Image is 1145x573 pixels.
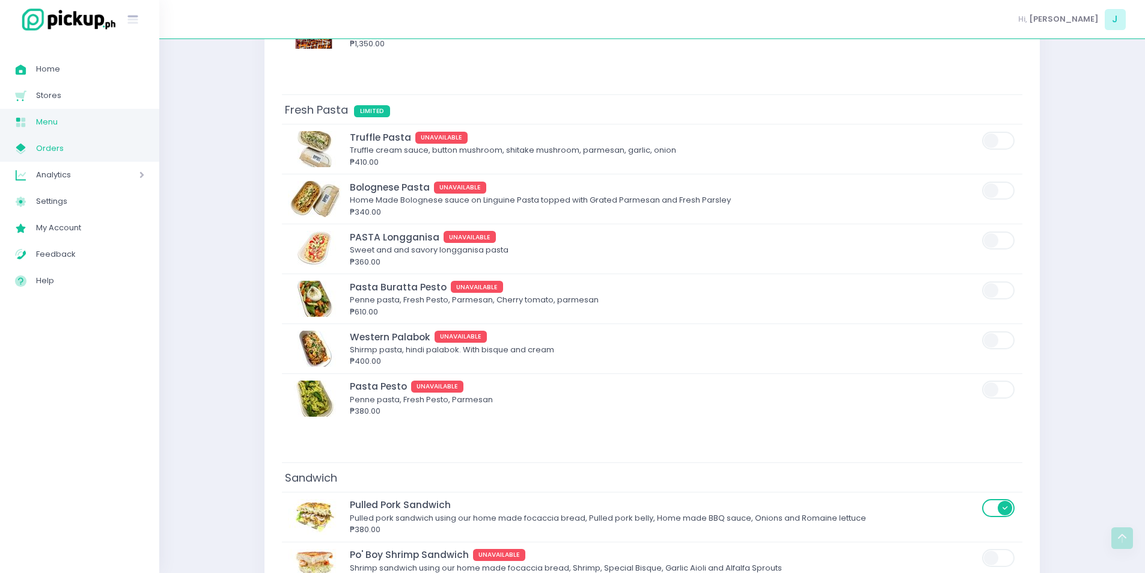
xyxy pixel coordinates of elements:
div: ₱1,350.00 [350,38,979,50]
span: Menu [36,114,144,130]
span: J [1105,9,1126,30]
span: UNAVAILABLE [444,231,496,243]
span: Sandwich [282,467,340,488]
img: Western Palabok [288,331,342,367]
span: UNAVAILABLE [435,331,487,343]
img: Bolognese Pasta [288,181,342,217]
img: PASTA Longganisa [288,231,342,267]
div: Penne pasta, Fresh Pesto, Parmesan, Cherry tomato, parmesan [350,294,979,306]
div: Sweet and and savory longganisa pasta [350,244,979,256]
div: Shirmp pasta, hindi palabok. With bisque and cream [350,344,979,356]
span: [PERSON_NAME] [1029,13,1099,25]
div: Pulled Pork Sandwich [350,498,979,512]
img: Pasta Pesto [288,381,342,417]
img: Truffle Pasta [288,131,342,167]
span: UNAVAILABLE [434,182,487,194]
div: ₱380.00 [350,405,979,417]
span: Orders [36,141,144,156]
span: My Account [36,220,144,236]
span: UNAVAILABLE [415,132,468,144]
div: ₱410.00 [350,156,979,168]
span: UNAVAILABLE [451,281,504,293]
div: Truffle Pasta [350,130,979,144]
div: ₱380.00 [350,524,979,536]
img: logo [15,7,117,32]
span: UNAVAILABLE [411,381,464,393]
div: ₱610.00 [350,306,979,318]
img: Pulled Pork Sandwich [288,499,342,535]
div: ₱400.00 [350,355,979,367]
span: Help [36,273,144,289]
div: Pulled pork sandwich using our home made focaccia bread, Pulled pork belly, Home made BBQ sauce, ... [350,512,979,524]
div: Home Made Bolognese sauce on Linguine Pasta topped with Grated Parmesan and Fresh Parsley [350,194,979,206]
div: Pasta Buratta Pesto [350,280,979,294]
span: Settings [36,194,144,209]
div: Penne pasta, Fresh Pesto, Parmesan [350,394,979,406]
div: Bolognese Pasta [350,180,979,194]
div: ₱340.00 [350,206,979,218]
span: Stores [36,88,144,103]
img: Pasta Buratta Pesto [288,281,342,317]
span: Analytics [36,167,105,183]
span: UNAVAILABLE [473,549,526,561]
span: LIMITED [354,105,390,117]
span: Fresh Pasta [282,99,354,120]
div: Western Palabok [350,330,979,344]
div: Pasta Pesto [350,379,979,393]
span: Feedback [36,247,144,262]
div: PASTA Longganisa [350,230,979,244]
div: Po' Boy Shrimp Sandwich [350,548,979,562]
span: Hi, [1018,13,1027,25]
div: Truffle cream sauce, button mushroom, shitake mushroom, parmesan, garlic, onion [350,144,979,156]
span: Home [36,61,144,77]
div: ₱360.00 [350,256,979,268]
